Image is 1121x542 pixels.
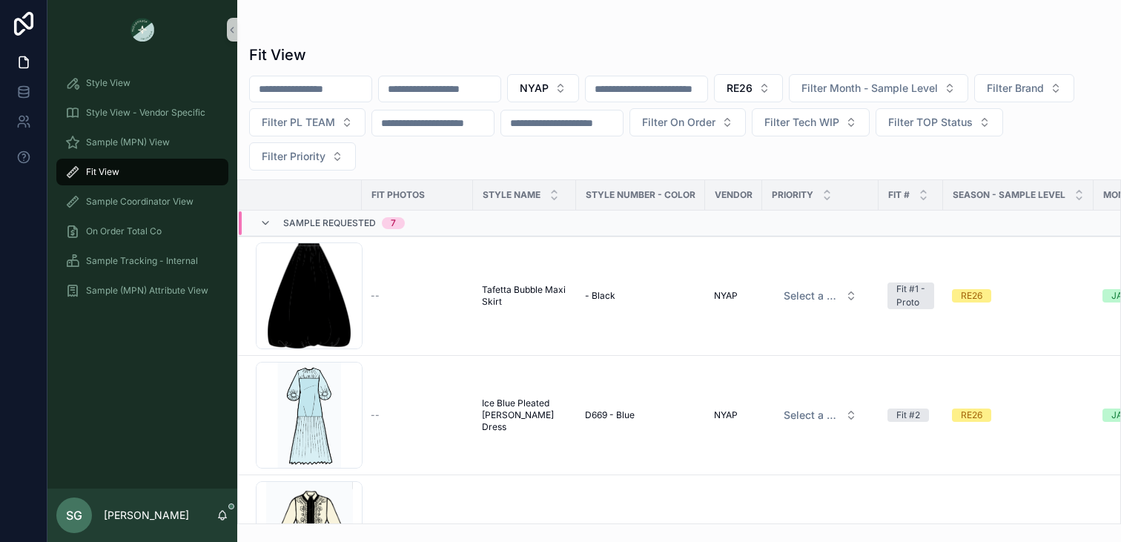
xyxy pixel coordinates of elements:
span: STYLE NAME [483,189,540,201]
span: Sample Tracking - Internal [86,255,198,267]
span: Sample (MPN) Attribute View [86,285,208,297]
span: RE26 [727,81,753,96]
div: RE26 [961,409,982,422]
span: Fit # [888,189,910,201]
a: Select Button [771,282,870,310]
button: Select Button [789,74,968,102]
span: Select a HP FIT LEVEL [784,288,839,303]
span: Fit View [86,166,119,178]
a: Sample (MPN) Attribute View [56,277,228,304]
a: Ice Blue Pleated [PERSON_NAME] Dress [482,397,567,433]
button: Select Button [752,108,870,136]
button: Select Button [772,402,869,429]
p: [PERSON_NAME] [104,508,189,523]
button: Select Button [714,74,783,102]
a: RE26 [952,289,1085,303]
span: NYAP [714,290,738,302]
span: SG [66,506,82,524]
a: - Black [585,290,696,302]
span: Style View - Vendor Specific [86,107,205,119]
span: Vendor [715,189,753,201]
a: Tafetta Bubble Maxi Skirt [482,284,567,308]
button: Select Button [249,108,366,136]
a: -- [371,409,464,421]
span: Fit Photos [371,189,425,201]
span: Filter Priority [262,149,325,164]
span: Filter PL TEAM [262,115,335,130]
a: NYAP [714,290,753,302]
button: Select Button [629,108,746,136]
span: PRIORITY [772,189,813,201]
div: RE26 [961,289,982,303]
a: RE26 [952,409,1085,422]
button: Select Button [974,74,1074,102]
span: Season - Sample Level [953,189,1065,201]
h1: Fit View [249,44,306,65]
button: Select Button [249,142,356,171]
span: Filter Tech WIP [764,115,839,130]
a: NYAP [714,409,753,421]
span: - Black [585,290,615,302]
span: Style Number - Color [586,189,695,201]
a: Fit #1 - Proto [887,282,934,309]
span: Select a HP FIT LEVEL [784,408,839,423]
span: On Order Total Co [86,225,162,237]
span: -- [371,290,380,302]
span: D669 - Blue [585,409,635,421]
a: Sample Tracking - Internal [56,248,228,274]
div: 7 [391,217,396,229]
span: Filter Brand [987,81,1044,96]
span: Sample Coordinator View [86,196,194,208]
a: -- [371,290,464,302]
span: Filter TOP Status [888,115,973,130]
div: Fit #1 - Proto [896,282,925,309]
span: Sample (MPN) View [86,136,170,148]
span: Style View [86,77,130,89]
span: -- [371,409,380,421]
span: NYAP [714,409,738,421]
button: Select Button [507,74,579,102]
a: Style View - Vendor Specific [56,99,228,126]
button: Select Button [876,108,1003,136]
a: On Order Total Co [56,218,228,245]
a: D669 - Blue [585,409,696,421]
a: Sample (MPN) View [56,129,228,156]
a: Style View [56,70,228,96]
a: Sample Coordinator View [56,188,228,215]
div: scrollable content [47,59,237,323]
a: Select Button [771,401,870,429]
a: Fit View [56,159,228,185]
span: Filter Month - Sample Level [801,81,938,96]
span: Filter On Order [642,115,715,130]
img: App logo [130,18,154,42]
span: NYAP [520,81,549,96]
div: Fit #2 [896,409,920,422]
span: Sample Requested [283,217,376,229]
a: Fit #2 [887,409,934,422]
button: Select Button [772,282,869,309]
